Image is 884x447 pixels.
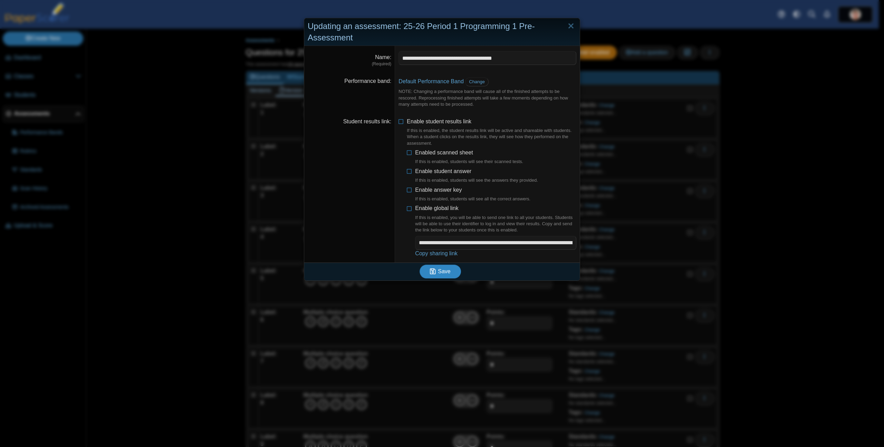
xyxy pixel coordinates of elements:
[344,78,391,84] label: Performance band
[465,77,489,86] a: Change
[438,268,450,274] span: Save
[415,177,538,183] div: If this is enabled, students will see the answers they provided.
[343,118,392,124] label: Student results link
[415,196,530,202] div: If this is enabled, students will see all the correct answers.
[398,88,576,107] div: NOTE: Changing a performance band will cause all of the finished attempts to be rescored. Reproce...
[566,20,576,32] a: Close
[407,118,576,146] span: Enable student results link
[469,79,485,84] span: Change
[420,265,461,278] button: Save
[407,127,576,146] div: If this is enabled, the student results link will be active and shareable with students. When a s...
[415,187,530,202] span: Enable answer key
[415,168,538,184] span: Enable student answer
[304,18,580,46] div: Updating an assessment: 25-26 Period 1 Programming 1 Pre-Assessment
[415,150,523,165] span: Enabled scanned sheet
[415,250,458,256] a: Copy sharing link
[375,54,391,60] label: Name
[415,215,576,234] div: If this is enabled, you will be able to send one link to all your students. Students will be able...
[415,159,523,165] div: If this is enabled, students will see their scanned tests.
[415,205,576,233] span: Enable global link
[398,78,464,84] a: Default Performance Band
[308,61,391,67] dfn: (Required)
